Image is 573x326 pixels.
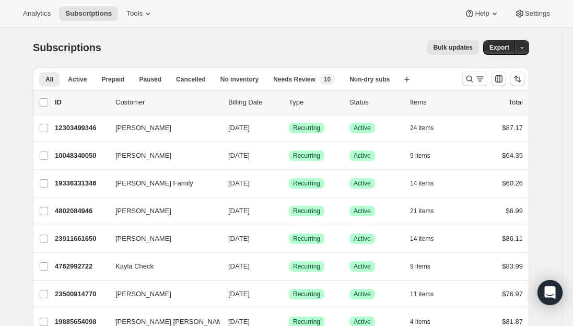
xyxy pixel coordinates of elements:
span: All [45,75,53,84]
span: Active [354,290,371,298]
span: Non-dry subs [349,75,390,84]
span: Kayla Check [115,261,154,272]
p: Total [509,97,523,108]
span: [DATE] [228,207,250,215]
span: 14 items [410,179,434,188]
button: Subscriptions [59,6,118,21]
button: Analytics [17,6,57,21]
div: 23911661650[PERSON_NAME][DATE]SuccessRecurringSuccessActive14 items$86.11 [55,231,523,246]
p: 23911661650 [55,234,107,244]
p: Customer [115,97,220,108]
span: Paused [139,75,161,84]
span: Needs Review [273,75,315,84]
span: $83.99 [502,262,523,270]
p: 23500914770 [55,289,107,299]
span: Active [354,179,371,188]
span: Subscriptions [33,42,101,53]
button: 9 items [410,259,442,274]
button: Export [483,40,516,55]
span: 10 [324,75,331,84]
span: 4 items [410,318,430,326]
div: IDCustomerBilling DateTypeStatusItemsTotal [55,97,523,108]
span: $87.17 [502,124,523,132]
span: 21 items [410,207,434,215]
p: 4762992722 [55,261,107,272]
span: [DATE] [228,318,250,325]
span: [PERSON_NAME] [115,289,171,299]
span: [PERSON_NAME] [115,206,171,216]
button: [PERSON_NAME] [109,203,214,219]
span: [DATE] [228,262,250,270]
div: Type [289,97,341,108]
span: 9 items [410,262,430,271]
span: Tools [126,9,143,18]
button: [PERSON_NAME] [109,120,214,136]
button: Sort the results [510,72,525,86]
div: Open Intercom Messenger [537,280,563,305]
span: 9 items [410,152,430,160]
span: Cancelled [176,75,206,84]
div: 23500914770[PERSON_NAME][DATE]SuccessRecurringSuccessActive11 items$76.97 [55,287,523,301]
div: 10048340050[PERSON_NAME][DATE]SuccessRecurringSuccessActive9 items$64.35 [55,148,523,163]
button: 14 items [410,231,445,246]
span: [DATE] [228,235,250,242]
span: 24 items [410,124,434,132]
div: 19336331346[PERSON_NAME] Family[DATE]SuccessRecurringSuccessActive14 items$60.26 [55,176,523,191]
div: 12303499346[PERSON_NAME][DATE]SuccessRecurringSuccessActive24 items$87.17 [55,121,523,135]
span: Recurring [293,290,320,298]
button: Search and filter results [462,72,487,86]
span: Active [354,152,371,160]
span: Analytics [23,9,51,18]
span: Prepaid [101,75,124,84]
button: 9 items [410,148,442,163]
span: 14 items [410,235,434,243]
span: [DATE] [228,179,250,187]
span: $6.99 [506,207,523,215]
button: Tools [120,6,159,21]
span: Active [354,318,371,326]
div: Items [410,97,462,108]
button: [PERSON_NAME] [109,286,214,302]
span: Recurring [293,318,320,326]
span: $81.87 [502,318,523,325]
span: [PERSON_NAME] [115,123,171,133]
span: Recurring [293,235,320,243]
span: [DATE] [228,124,250,132]
span: [PERSON_NAME] [115,234,171,244]
button: [PERSON_NAME] [109,147,214,164]
span: Active [354,207,371,215]
div: 4762992722Kayla Check[DATE]SuccessRecurringSuccessActive9 items$83.99 [55,259,523,274]
p: Status [349,97,402,108]
button: Bulk updates [427,40,479,55]
button: Create new view [399,72,415,87]
button: 14 items [410,176,445,191]
span: Export [489,43,509,52]
span: Recurring [293,152,320,160]
span: Recurring [293,124,320,132]
span: 11 items [410,290,434,298]
button: 21 items [410,204,445,218]
button: Customize table column order and visibility [492,72,506,86]
span: Active [354,262,371,271]
span: Subscriptions [65,9,112,18]
p: ID [55,97,107,108]
span: $64.35 [502,152,523,159]
span: [PERSON_NAME] Family [115,178,193,189]
button: 11 items [410,287,445,301]
button: [PERSON_NAME] [109,230,214,247]
span: Recurring [293,179,320,188]
span: Help [475,9,489,18]
p: 10048340050 [55,150,107,161]
span: $76.97 [502,290,523,298]
span: [DATE] [228,290,250,298]
p: Billing Date [228,97,280,108]
button: Help [458,6,506,21]
span: $86.11 [502,235,523,242]
span: Active [354,124,371,132]
p: 12303499346 [55,123,107,133]
span: [DATE] [228,152,250,159]
span: [PERSON_NAME] [115,150,171,161]
button: Settings [508,6,556,21]
span: Settings [525,9,550,18]
button: [PERSON_NAME] Family [109,175,214,192]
